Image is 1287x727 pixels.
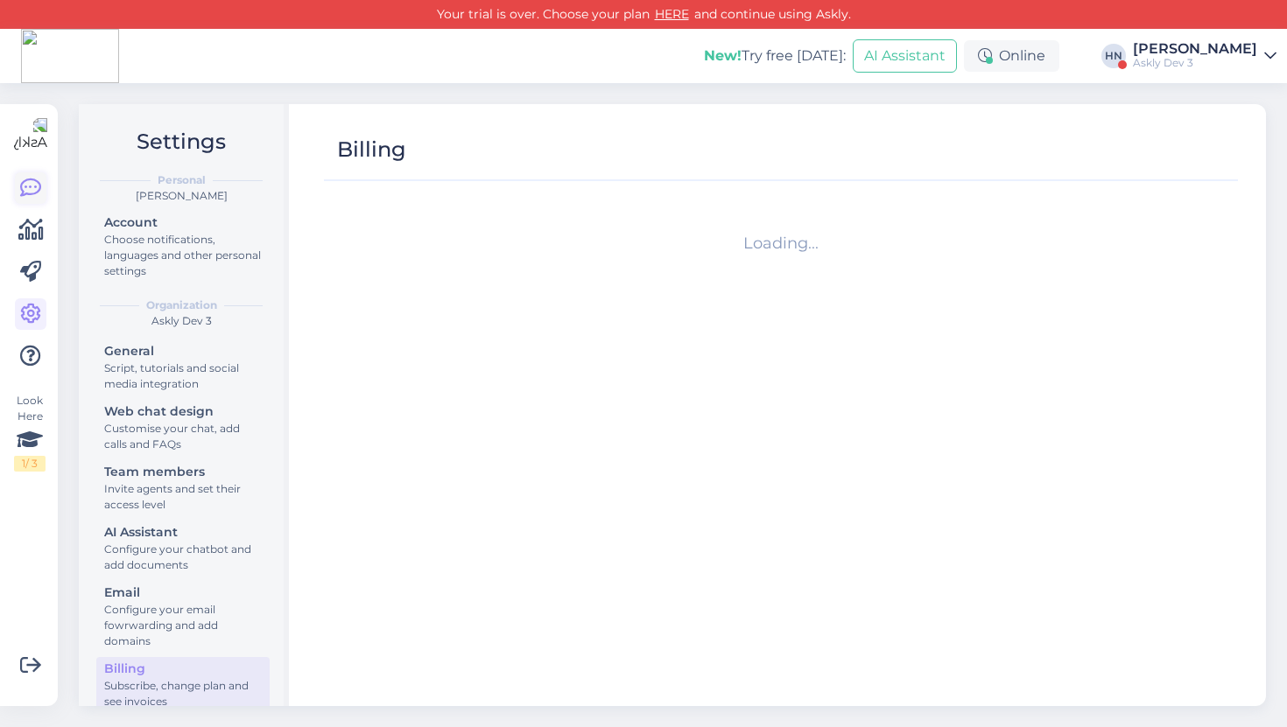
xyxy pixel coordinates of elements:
div: AI Assistant [104,523,262,542]
div: Configure your email fowrwarding and add domains [104,602,262,649]
a: Team membersInvite agents and set their access level [96,460,270,515]
div: Script, tutorials and social media integration [104,360,262,392]
div: [PERSON_NAME] [93,188,270,204]
div: Online [964,40,1059,72]
div: Invite agents and set their access level [104,481,262,513]
a: BillingSubscribe, change plan and see invoices [96,657,270,712]
div: Web chat design [104,402,262,421]
div: General [104,342,262,360]
div: Try free [DATE]: [704,45,846,66]
img: Askly Logo [14,118,47,151]
button: AI Assistant [853,39,957,73]
div: HN [1101,44,1126,68]
div: Look Here [14,393,46,472]
div: Choose notifications, languages and other personal settings [104,232,262,279]
div: Subscribe, change plan and see invoices [104,678,262,710]
h2: Settings [93,125,270,158]
b: Personal [158,172,206,188]
a: [PERSON_NAME]Askly Dev 3 [1133,42,1276,70]
div: 1 / 3 [14,456,46,472]
b: Organization [146,297,217,313]
div: Loading... [331,232,1231,255]
a: HERE [650,6,694,22]
a: GeneralScript, tutorials and social media integration [96,339,270,395]
div: Billing [337,133,406,166]
div: Askly Dev 3 [93,313,270,329]
div: Billing [104,660,262,678]
a: AI AssistantConfigure your chatbot and add documents [96,521,270,576]
div: Team members [104,463,262,481]
a: Web chat designCustomise your chat, add calls and FAQs [96,400,270,455]
div: Customise your chat, add calls and FAQs [104,421,262,452]
div: Askly Dev 3 [1133,56,1257,70]
div: Email [104,584,262,602]
div: [PERSON_NAME] [1133,42,1257,56]
a: AccountChoose notifications, languages and other personal settings [96,211,270,282]
a: EmailConfigure your email fowrwarding and add domains [96,581,270,652]
b: New! [704,47,742,64]
div: Account [104,213,262,232]
div: Configure your chatbot and add documents [104,542,262,573]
